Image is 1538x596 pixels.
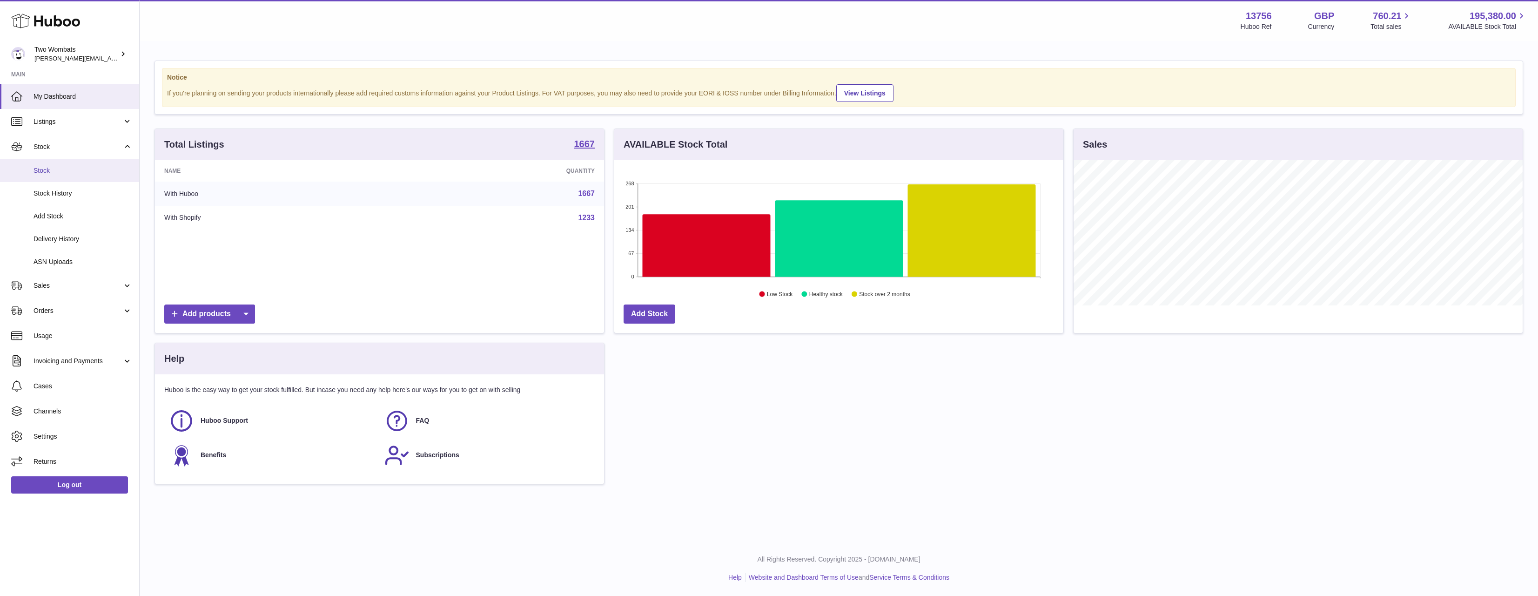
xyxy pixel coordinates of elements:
img: alan@twowombats.com [11,47,25,61]
a: Service Terms & Conditions [869,574,949,581]
text: Stock over 2 months [859,291,910,298]
span: Sales [34,281,122,290]
span: Stock [34,142,122,151]
h3: AVAILABLE Stock Total [624,138,727,151]
h3: Sales [1083,138,1107,151]
li: and [745,573,949,582]
a: Log out [11,476,128,493]
a: FAQ [384,408,591,433]
span: My Dashboard [34,92,132,101]
span: Total sales [1370,22,1412,31]
span: Usage [34,332,132,340]
a: 1667 [578,190,595,197]
span: [PERSON_NAME][EMAIL_ADDRESS][DOMAIN_NAME] [34,54,187,62]
h3: Help [164,352,184,365]
span: 760.21 [1373,10,1401,22]
a: Subscriptions [384,443,591,468]
span: Invoicing and Payments [34,357,122,366]
div: Huboo Ref [1241,22,1272,31]
a: Website and Dashboard Terms of Use [749,574,859,581]
text: Low Stock [767,291,793,298]
text: 134 [625,227,634,233]
span: Cases [34,382,132,391]
a: 760.21 Total sales [1370,10,1412,31]
span: AVAILABLE Stock Total [1448,22,1527,31]
span: Channels [34,407,132,416]
span: Huboo Support [201,416,248,425]
span: Stock [34,166,132,175]
p: All Rights Reserved. Copyright 2025 - [DOMAIN_NAME] [147,555,1531,564]
div: Currency [1308,22,1335,31]
a: Huboo Support [169,408,375,433]
h3: Total Listings [164,138,224,151]
span: ASN Uploads [34,257,132,266]
text: 201 [625,204,634,210]
a: Benefits [169,443,375,468]
a: 1667 [574,139,595,150]
a: 195,380.00 AVAILABLE Stock Total [1448,10,1527,31]
span: Settings [34,432,132,441]
span: Orders [34,306,122,315]
td: With Shopify [155,206,397,230]
a: Add products [164,305,255,324]
span: 195,380.00 [1470,10,1516,22]
strong: 13756 [1246,10,1272,22]
text: Healthy stock [809,291,843,298]
span: Add Stock [34,212,132,221]
td: With Huboo [155,182,397,206]
div: Two Wombats [34,45,118,63]
strong: Notice [167,73,1511,82]
text: 268 [625,181,634,186]
span: Delivery History [34,235,132,244]
strong: 1667 [574,139,595,149]
a: Help [728,574,742,581]
span: Benefits [201,451,226,460]
text: 67 [628,251,634,256]
span: Subscriptions [416,451,459,460]
strong: GBP [1314,10,1334,22]
text: 0 [631,274,634,279]
p: Huboo is the easy way to get your stock fulfilled. But incase you need any help here's our ways f... [164,386,595,394]
span: Stock History [34,189,132,198]
a: 1233 [578,214,595,222]
a: View Listings [836,84,893,102]
span: Listings [34,117,122,126]
th: Quantity [397,160,604,182]
th: Name [155,160,397,182]
a: Add Stock [624,305,675,324]
div: If you're planning on sending your products internationally please add required customs informati... [167,83,1511,102]
span: Returns [34,457,132,466]
span: FAQ [416,416,430,425]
